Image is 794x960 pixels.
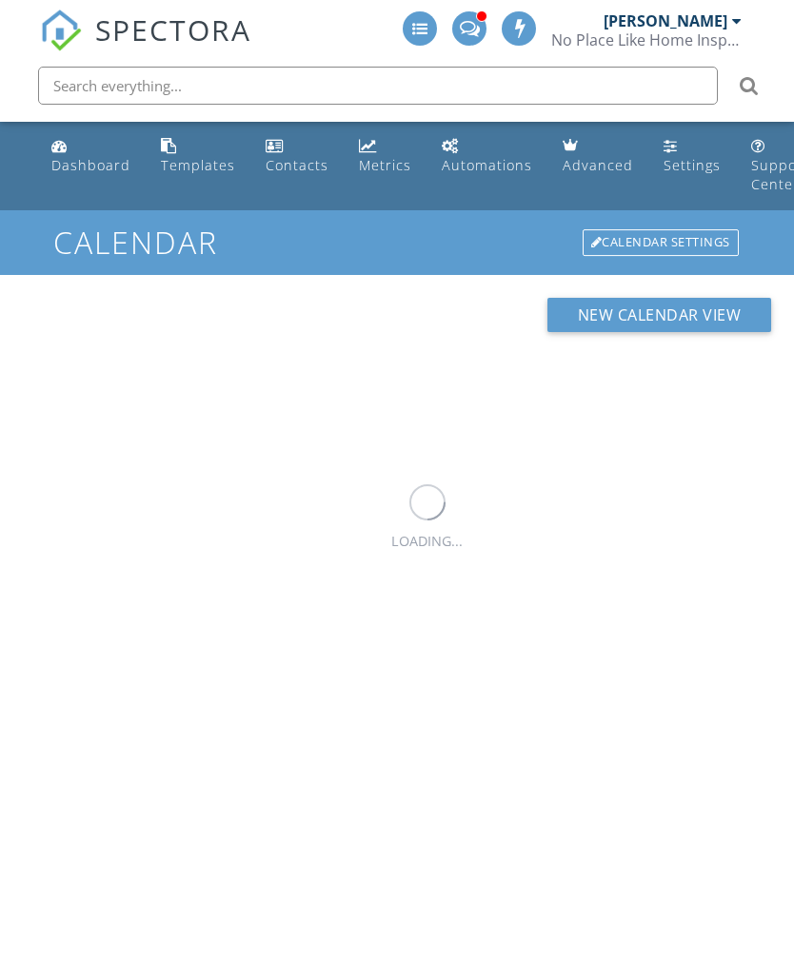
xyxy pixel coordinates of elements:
[161,156,235,174] div: Templates
[266,156,328,174] div: Contacts
[44,129,138,184] a: Dashboard
[359,156,411,174] div: Metrics
[391,531,463,552] div: LOADING...
[583,229,739,256] div: Calendar Settings
[664,156,721,174] div: Settings
[38,67,718,105] input: Search everything...
[656,129,728,184] a: Settings
[551,30,742,49] div: No Place Like Home Inspections
[434,129,540,184] a: Automations (Advanced)
[153,129,243,184] a: Templates
[563,156,633,174] div: Advanced
[40,10,82,51] img: The Best Home Inspection Software - Spectora
[51,156,130,174] div: Dashboard
[40,26,251,66] a: SPECTORA
[53,225,741,259] h1: Calendar
[95,10,251,49] span: SPECTORA
[547,298,772,332] button: New Calendar View
[555,129,641,184] a: Advanced
[258,129,336,184] a: Contacts
[351,129,419,184] a: Metrics
[581,227,741,258] a: Calendar Settings
[442,156,532,174] div: Automations
[604,11,727,30] div: [PERSON_NAME]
